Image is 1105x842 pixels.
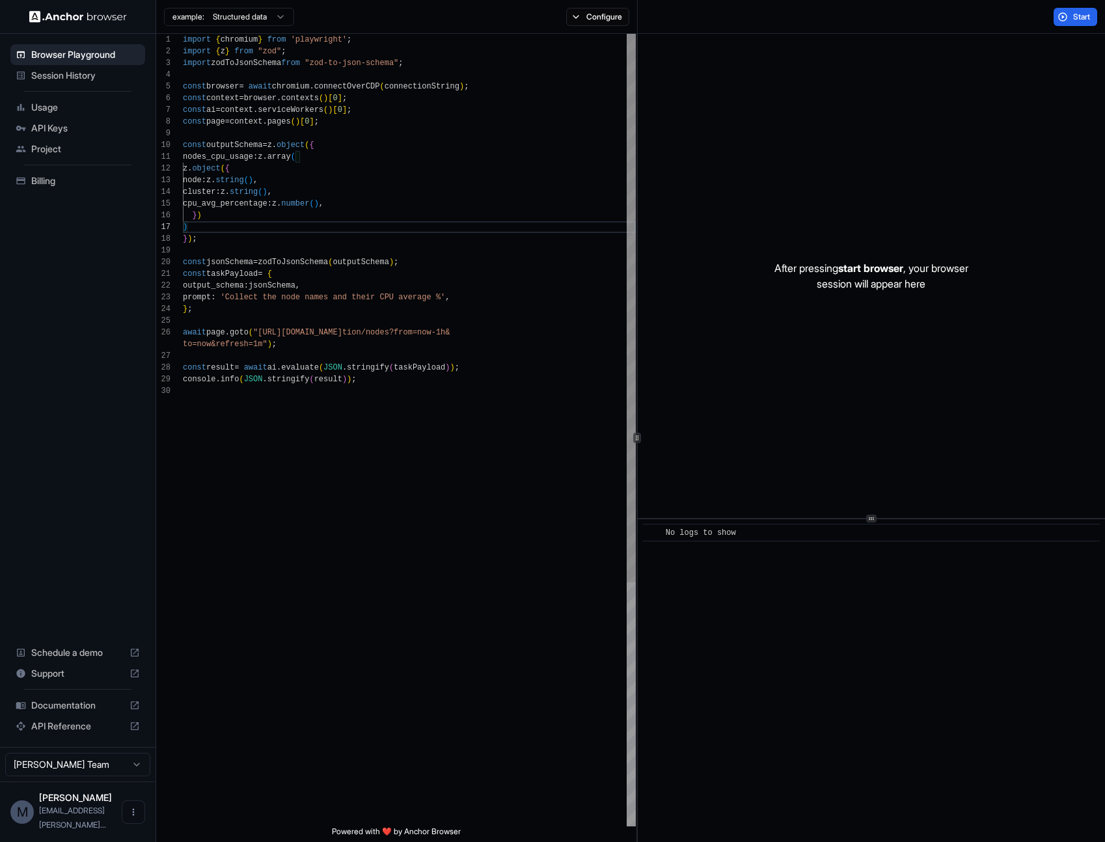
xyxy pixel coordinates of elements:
[221,105,253,115] span: context
[389,258,394,267] span: )
[267,187,272,197] span: ,
[342,105,347,115] span: ]
[244,176,249,185] span: (
[183,328,206,337] span: await
[183,141,206,150] span: const
[183,340,267,349] span: to=now&refresh=1m"
[319,363,323,372] span: (
[192,211,197,220] span: }
[225,164,230,173] span: {
[225,47,230,56] span: }
[156,292,171,303] div: 23
[221,187,225,197] span: z
[455,363,459,372] span: ;
[253,152,258,161] span: :
[267,117,291,126] span: pages
[328,105,333,115] span: )
[253,105,258,115] span: .
[183,117,206,126] span: const
[183,82,206,91] span: const
[31,143,140,156] span: Project
[156,128,171,139] div: 9
[156,350,171,362] div: 27
[323,363,342,372] span: JSON
[1054,8,1097,26] button: Start
[295,281,300,290] span: ,
[347,375,351,384] span: )
[380,82,385,91] span: (
[277,363,281,372] span: .
[156,92,171,104] div: 6
[239,94,243,103] span: =
[183,375,215,384] span: console
[314,199,319,208] span: )
[277,94,281,103] span: .
[10,97,145,118] div: Usage
[234,47,253,56] span: from
[267,152,291,161] span: array
[206,328,225,337] span: page
[31,122,140,135] span: API Keys
[225,187,230,197] span: .
[464,82,469,91] span: ;
[267,141,272,150] span: z
[281,363,319,372] span: evaluate
[156,268,171,280] div: 21
[244,281,249,290] span: :
[249,281,295,290] span: jsonSchema
[10,65,145,86] div: Session History
[156,81,171,92] div: 5
[291,35,347,44] span: 'playwright'
[10,800,34,824] div: M
[156,163,171,174] div: 12
[183,105,206,115] span: const
[31,646,124,659] span: Schedule a demo
[262,141,267,150] span: =
[183,199,267,208] span: cpu_avg_percentage
[183,363,206,372] span: const
[666,528,736,537] span: No logs to show
[183,293,211,302] span: prompt
[156,315,171,327] div: 25
[172,12,204,22] span: example:
[272,82,310,91] span: chromium
[192,164,220,173] span: object
[187,234,192,243] span: )
[31,699,124,712] span: Documentation
[156,327,171,338] div: 26
[281,47,286,56] span: ;
[445,293,450,302] span: ,
[31,48,140,61] span: Browser Playground
[156,210,171,221] div: 16
[262,187,267,197] span: )
[309,141,314,150] span: {
[234,363,239,372] span: =
[328,258,333,267] span: (
[221,164,225,173] span: (
[156,385,171,397] div: 30
[244,363,267,372] span: await
[211,176,215,185] span: .
[323,94,328,103] span: )
[272,340,277,349] span: ;
[253,176,258,185] span: ,
[258,47,281,56] span: "zod"
[215,105,220,115] span: =
[249,176,253,185] span: )
[183,59,211,68] span: import
[183,258,206,267] span: const
[230,117,262,126] span: context
[333,94,337,103] span: 0
[221,375,239,384] span: info
[323,105,328,115] span: (
[183,35,211,44] span: import
[156,233,171,245] div: 18
[156,245,171,256] div: 19
[342,375,347,384] span: )
[31,720,124,733] span: API Reference
[206,117,225,126] span: page
[202,176,206,185] span: :
[398,59,403,68] span: ;
[29,10,127,23] img: Anchor Logo
[267,199,272,208] span: :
